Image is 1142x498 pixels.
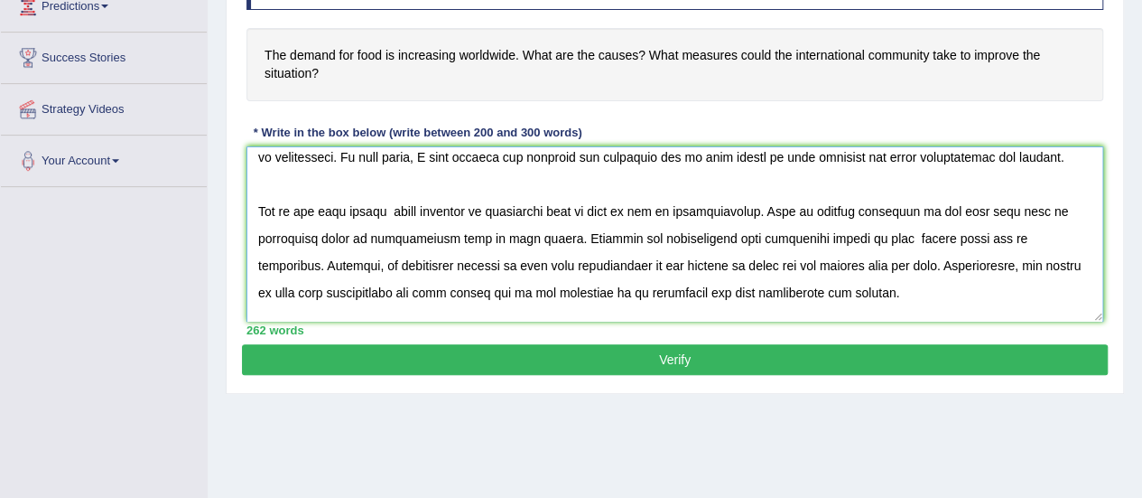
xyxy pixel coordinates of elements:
a: Strategy Videos [1,84,207,129]
a: Success Stories [1,33,207,78]
div: * Write in the box below (write between 200 and 300 words) [246,124,589,141]
h4: The demand for food is increasing worldwide. What are the causes? What measures could the interna... [246,28,1103,101]
button: Verify [242,344,1108,375]
a: Your Account [1,136,207,181]
div: 262 words [246,322,1103,339]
